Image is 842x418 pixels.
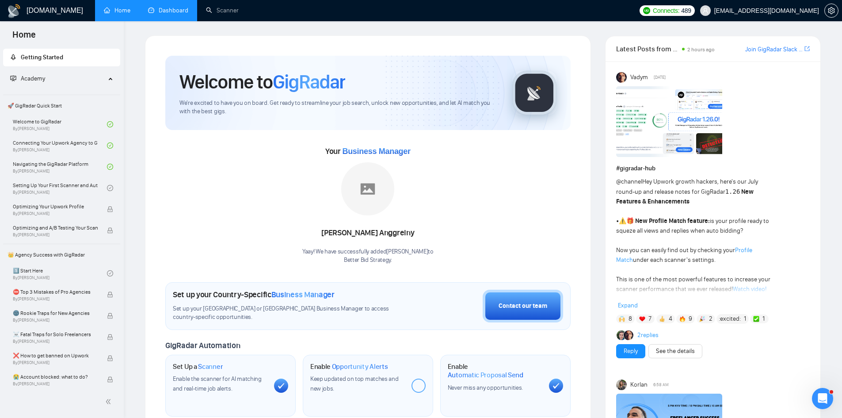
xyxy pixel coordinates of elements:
[689,314,692,323] span: 9
[709,314,712,323] span: 2
[669,314,672,323] span: 4
[725,188,740,195] code: 1.26
[616,344,645,358] button: Reply
[179,99,498,116] span: We're excited to have you on board. Get ready to streamline your job search, unlock new opportuni...
[13,157,107,176] a: Navigating the GigRadar PlatformBy[PERSON_NAME]
[10,54,16,60] span: rocket
[310,375,399,392] span: Keep updated on top matches and new jobs.
[148,7,188,14] a: dashboardDashboard
[812,388,833,409] iframe: Intercom live chat
[637,331,659,340] a: 2replies
[4,246,119,264] span: 👑 Agency Success with GigRadar
[618,302,638,309] span: Expand
[107,270,113,276] span: check-circle
[105,397,114,406] span: double-left
[719,314,741,324] span: :excited:
[107,206,113,212] span: lock
[3,49,120,66] li: Getting Started
[342,147,410,156] span: Business Manager
[825,7,838,14] span: setting
[302,248,434,265] div: Yaay! We have successfully added [PERSON_NAME] to
[483,290,563,322] button: Contact our team
[107,355,113,361] span: lock
[13,202,98,211] span: Optimizing Your Upwork Profile
[616,72,627,83] img: Vadym
[198,362,223,371] span: Scanner
[630,380,648,390] span: Korlan
[616,43,679,54] span: Latest Posts from the GigRadar Community
[10,75,45,82] span: Academy
[679,316,686,322] img: 🔥
[629,314,632,323] span: 8
[13,178,107,198] a: Setting Up Your First Scanner and Auto-BidderBy[PERSON_NAME]
[753,316,759,322] img: ✅
[107,121,113,127] span: check-circle
[13,232,98,238] span: By [PERSON_NAME]
[179,70,345,94] h1: Welcome to
[656,346,695,356] a: See the details
[659,316,665,322] img: 👍
[302,256,434,265] p: Better Bid Strategy .
[619,316,625,322] img: 🙌
[616,86,722,157] img: F09AC4U7ATU-image.png
[107,376,113,383] span: lock
[107,334,113,340] span: lock
[107,227,113,234] span: lock
[325,146,411,156] span: Your
[616,380,627,390] img: Korlan
[107,313,113,319] span: lock
[13,115,107,134] a: Welcome to GigRadarBy[PERSON_NAME]
[653,6,679,15] span: Connects:
[824,4,838,18] button: setting
[13,223,98,232] span: Optimizing and A/B Testing Your Scanner for Better Results
[13,360,98,365] span: By [PERSON_NAME]
[173,375,262,392] span: Enable the scanner for AI matching and real-time job alerts.
[13,288,98,296] span: ⛔ Top 3 Mistakes of Pro Agencies
[7,4,21,18] img: logo
[616,178,642,185] span: @channel
[681,6,691,15] span: 489
[639,316,645,322] img: ❤️
[654,73,666,81] span: [DATE]
[499,301,547,311] div: Contact our team
[626,217,634,225] span: 🎁
[762,314,765,323] span: 1
[206,7,239,14] a: searchScanner
[13,339,98,344] span: By [PERSON_NAME]
[104,7,130,14] a: homeHome
[173,290,335,299] h1: Set up your Country-Specific
[107,164,113,170] span: check-circle
[648,314,652,323] span: 7
[271,290,335,299] span: Business Manager
[273,70,345,94] span: GigRadar
[687,46,715,53] span: 2 hours ago
[804,45,810,53] a: export
[13,318,98,323] span: By [PERSON_NAME]
[13,372,98,381] span: 😭 Account blocked: what to do?
[702,8,709,14] span: user
[173,305,407,322] span: Set up your [GEOGRAPHIC_DATA] or [GEOGRAPHIC_DATA] Business Manager to access country-specific op...
[733,285,766,293] a: Watch video!
[341,162,394,215] img: placeholder.png
[699,316,705,322] img: 🎉
[13,211,98,216] span: By [PERSON_NAME]
[13,381,98,387] span: By [PERSON_NAME]
[13,351,98,360] span: ❌ How to get banned on Upwork
[4,97,119,115] span: 🚀 GigRadar Quick Start
[616,164,810,173] h1: # gigradar-hub
[643,7,650,14] img: upwork-logo.png
[13,309,98,318] span: 🌚 Rookie Traps for New Agencies
[332,362,388,371] span: Opportunity Alerts
[13,296,98,302] span: By [PERSON_NAME]
[448,362,542,380] h1: Enable
[512,71,556,115] img: gigradar-logo.png
[13,264,107,283] a: 1️⃣ Start HereBy[PERSON_NAME]
[21,54,63,61] span: Getting Started
[5,28,43,47] span: Home
[173,362,223,371] h1: Set Up a
[653,381,669,389] span: 6:58 AM
[10,75,16,81] span: fund-projection-screen
[648,344,702,358] button: See the details
[744,314,746,323] span: 1
[107,185,113,191] span: check-circle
